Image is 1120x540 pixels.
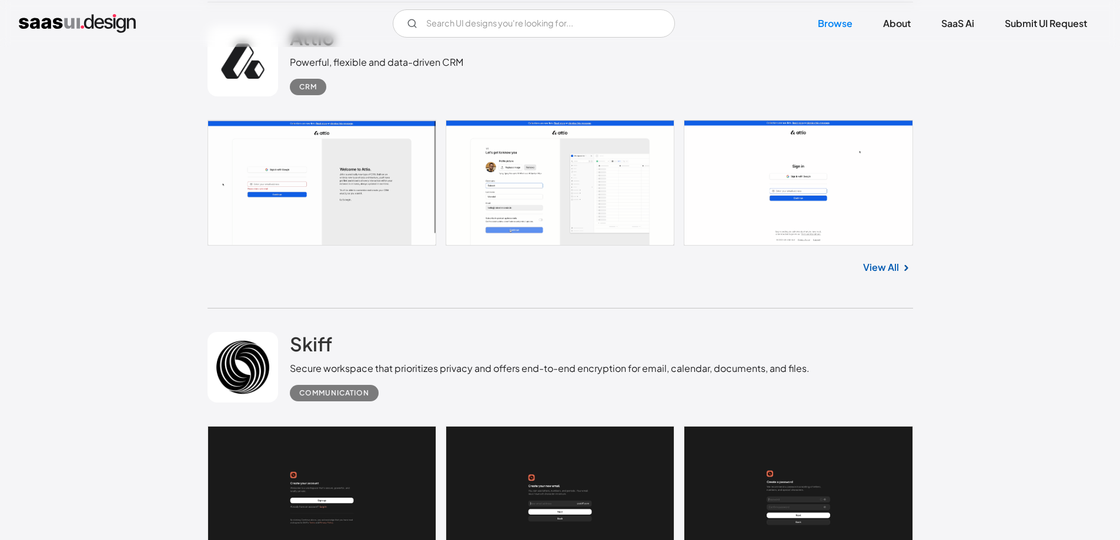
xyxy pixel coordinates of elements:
[299,386,369,400] div: Communication
[290,55,463,69] div: Powerful, flexible and data-driven CRM
[804,11,867,36] a: Browse
[991,11,1101,36] a: Submit UI Request
[290,332,332,355] h2: Skiff
[869,11,925,36] a: About
[927,11,988,36] a: SaaS Ai
[19,14,136,33] a: home
[299,80,317,94] div: CRM
[393,9,675,38] form: Email Form
[290,361,810,375] div: Secure workspace that prioritizes privacy and offers end-to-end encryption for email, calendar, d...
[863,260,899,274] a: View All
[290,332,332,361] a: Skiff
[393,9,675,38] input: Search UI designs you're looking for...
